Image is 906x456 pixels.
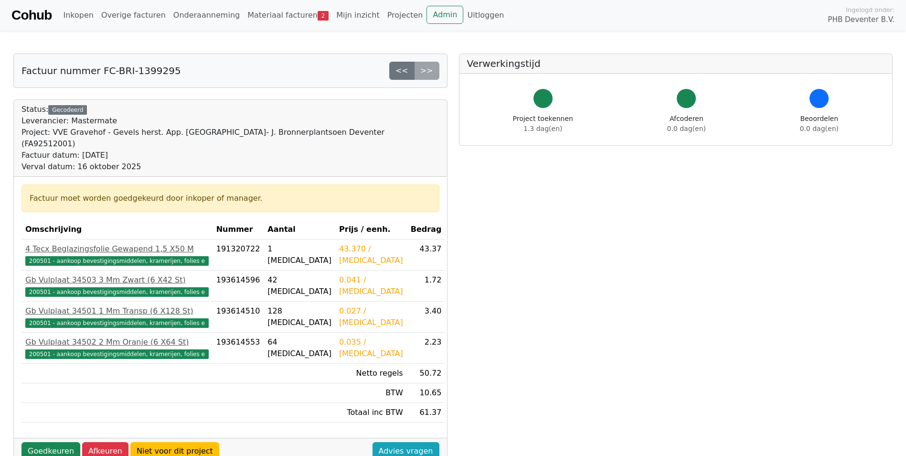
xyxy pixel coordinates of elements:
span: Ingelogd onder: [846,5,895,14]
div: Project: VVE Gravehof - Gevels herst. App. [GEOGRAPHIC_DATA]- J. Bronnerplantsoen Deventer (FA925... [21,127,439,150]
td: 50.72 [407,364,446,383]
div: 4 Tecx Beglazingsfolie Gewapend 1,5 X50 M [25,243,209,255]
span: 0.0 dag(en) [800,125,839,132]
a: Cohub [11,4,52,27]
h5: Factuur nummer FC-BRI-1399295 [21,65,181,76]
div: Gb Vulplaat 34502 2 Mm Oranje (6 X64 St) [25,337,209,348]
td: 193614553 [213,333,264,364]
th: Prijs / eenh. [335,220,407,239]
div: Project toekennen [513,114,573,134]
td: 193614596 [213,271,264,302]
th: Nummer [213,220,264,239]
a: 4 Tecx Beglazingsfolie Gewapend 1,5 X50 M200501 - aankoop bevestigingsmiddelen, kramerijen, folies e [25,243,209,266]
a: Gb Vulplaat 34502 2 Mm Oranje (6 X64 St)200501 - aankoop bevestigingsmiddelen, kramerijen, folies e [25,337,209,359]
td: 3.40 [407,302,446,333]
a: Admin [426,6,463,24]
a: << [389,62,415,80]
td: 191320722 [213,239,264,271]
td: Netto regels [335,364,407,383]
div: Verval datum: 16 oktober 2025 [21,161,439,173]
div: 43.370 / [MEDICAL_DATA] [339,243,403,266]
div: Gb Vulplaat 34503 3 Mm Zwart (6 X42 St) [25,274,209,286]
div: Factuur moet worden goedgekeurd door inkoper of manager. [30,193,431,204]
div: Factuur datum: [DATE] [21,150,439,161]
div: Beoordelen [800,114,839,134]
td: Totaal inc BTW [335,403,407,423]
a: Uitloggen [463,6,508,25]
td: BTW [335,383,407,403]
span: 200501 - aankoop bevestigingsmiddelen, kramerijen, folies e [25,287,209,297]
div: 0.041 / [MEDICAL_DATA] [339,274,403,297]
td: 2.23 [407,333,446,364]
th: Bedrag [407,220,446,239]
span: 200501 - aankoop bevestigingsmiddelen, kramerijen, folies e [25,318,209,328]
a: Gb Vulplaat 34501 1 Mm Transp (6 X128 St)200501 - aankoop bevestigingsmiddelen, kramerijen, folies e [25,305,209,328]
div: Status: [21,104,439,173]
a: Onderaanneming [170,6,244,25]
div: 42 [MEDICAL_DATA] [267,274,331,297]
td: 193614510 [213,302,264,333]
td: 1.72 [407,271,446,302]
a: Projecten [384,6,427,25]
div: Gecodeerd [48,105,87,115]
div: 64 [MEDICAL_DATA] [267,337,331,359]
div: Afcoderen [667,114,706,134]
span: 200501 - aankoop bevestigingsmiddelen, kramerijen, folies e [25,256,209,266]
td: 61.37 [407,403,446,423]
span: PHB Deventer B.V. [828,14,895,25]
td: 43.37 [407,239,446,271]
th: Aantal [264,220,335,239]
span: 2 [318,11,329,21]
a: Inkopen [59,6,97,25]
h5: Verwerkingstijd [467,58,885,69]
td: 10.65 [407,383,446,403]
span: 1.3 dag(en) [523,125,562,132]
div: Leverancier: Mastermate [21,115,439,127]
a: Materiaal facturen2 [244,6,332,25]
div: Gb Vulplaat 34501 1 Mm Transp (6 X128 St) [25,305,209,317]
div: 0.035 / [MEDICAL_DATA] [339,337,403,359]
div: 0.027 / [MEDICAL_DATA] [339,305,403,328]
span: 0.0 dag(en) [667,125,706,132]
div: 1 [MEDICAL_DATA] [267,243,331,266]
a: Mijn inzicht [332,6,384,25]
a: Overige facturen [97,6,170,25]
th: Omschrijving [21,220,213,239]
a: Gb Vulplaat 34503 3 Mm Zwart (6 X42 St)200501 - aankoop bevestigingsmiddelen, kramerijen, folies e [25,274,209,297]
span: 200501 - aankoop bevestigingsmiddelen, kramerijen, folies e [25,349,209,359]
div: 128 [MEDICAL_DATA] [267,305,331,328]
